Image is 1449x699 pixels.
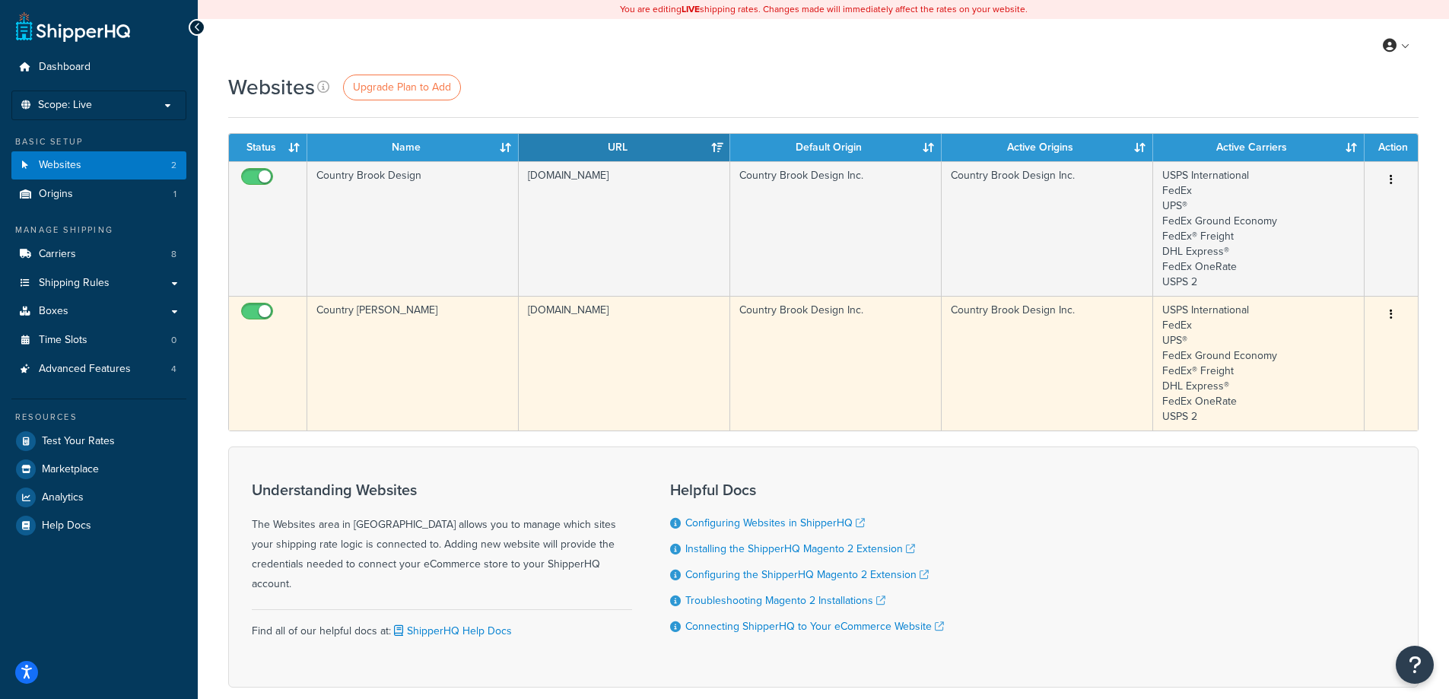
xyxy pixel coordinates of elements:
[11,355,186,383] a: Advanced Features 4
[11,151,186,180] a: Websites 2
[39,188,73,201] span: Origins
[11,135,186,148] div: Basic Setup
[942,296,1153,431] td: Country Brook Design Inc.
[307,134,519,161] th: Name: activate to sort column ascending
[519,134,730,161] th: URL: activate to sort column ascending
[11,53,186,81] a: Dashboard
[11,240,186,268] li: Carriers
[252,481,632,594] div: The Websites area in [GEOGRAPHIC_DATA] allows you to manage which sites your shipping rate logic ...
[11,224,186,237] div: Manage Shipping
[39,248,76,261] span: Carriers
[173,188,176,201] span: 1
[11,297,186,326] a: Boxes
[353,79,451,95] span: Upgrade Plan to Add
[11,151,186,180] li: Websites
[252,481,632,498] h3: Understanding Websites
[11,427,186,455] a: Test Your Rates
[730,296,942,431] td: Country Brook Design Inc.
[171,363,176,376] span: 4
[519,161,730,296] td: [DOMAIN_NAME]
[685,618,944,634] a: Connecting ShipperHQ to Your eCommerce Website
[685,593,885,608] a: Troubleshooting Magento 2 Installations
[42,491,84,504] span: Analytics
[343,75,461,100] a: Upgrade Plan to Add
[11,512,186,539] a: Help Docs
[39,305,68,318] span: Boxes
[39,334,87,347] span: Time Slots
[11,240,186,268] a: Carriers 8
[38,99,92,112] span: Scope: Live
[1153,134,1365,161] th: Active Carriers: activate to sort column ascending
[11,411,186,424] div: Resources
[11,180,186,208] li: Origins
[16,11,130,42] a: ShipperHQ Home
[307,296,519,431] td: Country [PERSON_NAME]
[942,161,1153,296] td: Country Brook Design Inc.
[39,277,110,290] span: Shipping Rules
[519,296,730,431] td: [DOMAIN_NAME]
[685,515,865,531] a: Configuring Websites in ShipperHQ
[11,484,186,511] a: Analytics
[39,61,91,74] span: Dashboard
[171,248,176,261] span: 8
[39,159,81,172] span: Websites
[229,134,307,161] th: Status: activate to sort column ascending
[171,334,176,347] span: 0
[39,363,131,376] span: Advanced Features
[11,269,186,297] a: Shipping Rules
[11,326,186,354] li: Time Slots
[228,72,315,102] h1: Websites
[1365,134,1418,161] th: Action
[730,161,942,296] td: Country Brook Design Inc.
[11,180,186,208] a: Origins 1
[391,623,512,639] a: ShipperHQ Help Docs
[42,519,91,532] span: Help Docs
[11,326,186,354] a: Time Slots 0
[1153,161,1365,296] td: USPS International FedEx UPS® FedEx Ground Economy FedEx® Freight DHL Express® FedEx OneRate USPS 2
[682,2,700,16] b: LIVE
[11,355,186,383] li: Advanced Features
[670,481,944,498] h3: Helpful Docs
[11,456,186,483] a: Marketplace
[42,463,99,476] span: Marketplace
[171,159,176,172] span: 2
[252,609,632,641] div: Find all of our helpful docs at:
[942,134,1153,161] th: Active Origins: activate to sort column ascending
[1396,646,1434,684] button: Open Resource Center
[42,435,115,448] span: Test Your Rates
[730,134,942,161] th: Default Origin: activate to sort column ascending
[685,541,915,557] a: Installing the ShipperHQ Magento 2 Extension
[1153,296,1365,431] td: USPS International FedEx UPS® FedEx Ground Economy FedEx® Freight DHL Express® FedEx OneRate USPS 2
[307,161,519,296] td: Country Brook Design
[685,567,929,583] a: Configuring the ShipperHQ Magento 2 Extension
